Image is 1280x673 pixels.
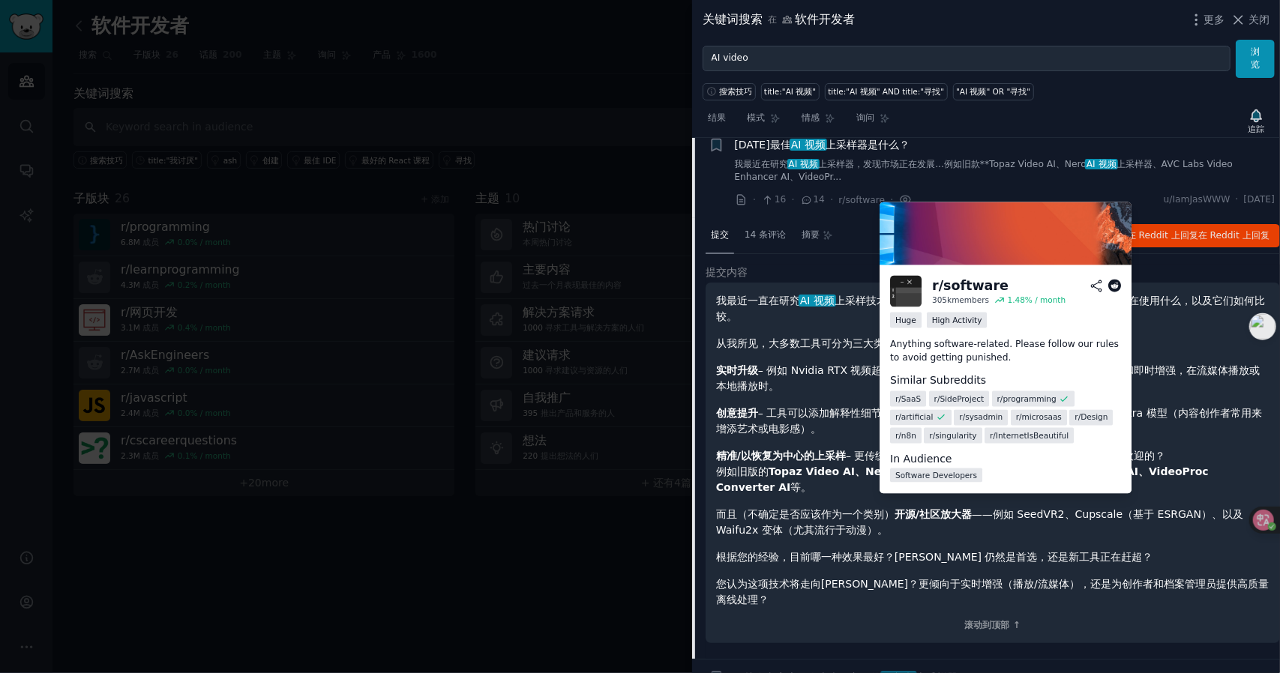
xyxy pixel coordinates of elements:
font: 例如旧版的 等。 [716,465,1209,493]
div: High Activity [927,313,988,328]
strong: 精准/以恢复为中心的上采样 [716,450,846,462]
a: 我最近在研究AI 视频上采样器，发现市场正在发展...例如旧款**Topaz Video AI、NeroAI 视频上采样器、AVC Labs Video Enhancer AI、VideoPr... [735,158,1276,184]
font: 而且（不确定是否应该作为一个类别） ——例如 SeedVR2、Cupscale（基于 ESRGAN）、以及 Waifu2x 变体（尤其流行于动漫）。 [716,508,1243,536]
font: 提交内容 [706,266,748,278]
font: 从我所见，大多数工具可分为三大类： [716,337,895,349]
span: · [1236,193,1239,207]
font: 根据您的经验，目前哪一种效果最好？[PERSON_NAME] 仍然是首选，还是新工具正在赶超？ [716,551,1153,563]
font: title:"AI 视频" AND title:"寻找" [828,87,944,96]
span: r/ SaaS [895,393,921,404]
span: AI 视频 [790,139,827,151]
img: software [890,276,922,307]
a: 结果 [703,106,731,137]
font: 提交 [711,229,729,240]
span: · [890,192,893,208]
font: 关闭 [1249,13,1270,25]
span: 16 [761,193,786,207]
strong: 创意提升 [716,407,758,419]
a: 询问 [851,106,895,137]
strong: 开源/社区放大器 [895,508,972,520]
font: [DATE]最佳 上采样器是什么？ [735,139,910,151]
a: title:"AI 视频" [761,83,820,100]
font: 在 [768,14,777,25]
font: 在 Reddit 上回复 [1127,230,1270,241]
dt: In Audience [890,451,1121,467]
font: title:"AI 视频" [764,87,816,96]
font: – 更传统的 AI 模型旨在忠实恢复细节，这一类别似乎是最受欢迎的？ [716,450,1165,462]
font: 浏览 [1251,46,1260,70]
font: 询问 [856,112,874,123]
font: 搜索技巧 [719,87,752,96]
button: 更多 [1189,12,1225,28]
a: "AI 视频" OR "寻找" [953,83,1034,100]
a: [DATE]最佳AI 视频上采样器是什么？ [735,137,910,153]
span: AI 视频 [1085,159,1117,169]
input: Try a keyword related to your business [703,46,1231,71]
a: title:"AI 视频" AND title:"寻找" [825,83,948,100]
font: 您认为这项技术将走向[PERSON_NAME]？更倾向于实时增强（播放/流媒体），还是为创作者和档案管理员提供高质量离线处理？ [716,578,1269,606]
font: 情感 [802,112,820,123]
div: Huge [890,313,922,328]
font: 滚动到顶部 ↑ [965,620,1021,630]
strong: 实时升级 [716,364,758,376]
span: r/ microsaas [1016,412,1062,423]
span: · [792,192,795,208]
font: 模式 [747,112,765,123]
button: 在 Reddit 上回复在 Reddit 上回复 [1101,224,1280,248]
span: r/ artificial [895,412,933,423]
span: r/software [839,195,886,205]
button: 追踪 [1243,106,1270,137]
font: 追踪 [1248,124,1264,133]
span: r/ programming [997,393,1057,404]
div: r/ software [932,277,1009,295]
span: r/ Design [1075,412,1108,423]
div: 305k members [932,295,989,306]
font: 摘要 [802,229,820,240]
span: 14 [800,193,825,207]
span: r/ singularity [930,430,977,441]
font: 软件开发者 [796,12,856,26]
p: Anything software-related. Please follow our rules to avoid getting punished. [890,339,1121,365]
span: r/ sysadmin [960,412,1003,423]
a: Software Developers [890,468,982,483]
font: [DATE] [1244,194,1275,205]
a: 情感 [796,106,841,137]
span: r/ n8n [895,430,916,441]
font: 我最近一直在研究 上采样技术，发现市场开始分化成不同类别。好奇这里其他人都在使用什么，以及它们如何比较。 [716,295,1265,322]
span: AI 视频 [799,295,836,307]
span: r/ SideProject [934,393,985,404]
span: · [753,192,756,208]
div: 1.48 % / month [1008,295,1066,306]
font: – 工具可以添加解释性细节，甚至“想象”缺失数据，例如 Topaz Video AI 的 Astra 模型（内容创作者常用来增添艺术或电影感）。 [716,407,1262,435]
button: 关闭 [1231,12,1270,28]
font: 更多 [1204,13,1225,25]
font: 我最近在研究 上采样器，发现市场正在发展...例如旧款**Topaz Video AI、Nero 上采样器、AVC Labs Video Enhancer AI、VideoPr... [735,159,1234,183]
font: 结果 [708,112,726,123]
img: Software - Anything software-related [880,202,1132,265]
span: · [830,192,833,208]
dt: Similar Subreddits [890,372,1121,388]
font: 关键词搜索 [703,12,763,26]
font: 14 条评论 [745,229,786,240]
span: r/ InternetIsBeautiful [990,430,1069,441]
a: 模式 [742,106,786,137]
font: – 例如 Nvidia RTX 视频超级分辨率或 AMD 流体动态帧，专注于更流畅的播放和即时增强，在流媒体播放或本地播放时。 [716,364,1260,392]
span: 在 Reddit 上回复 [1198,230,1270,241]
span: AI 视频 [787,159,820,169]
button: 浏览 [1236,40,1275,78]
span: u/IamJasWWW [1164,193,1231,207]
button: 搜索技巧 [703,83,756,100]
font: "AI 视频" OR "寻找" [956,87,1030,96]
